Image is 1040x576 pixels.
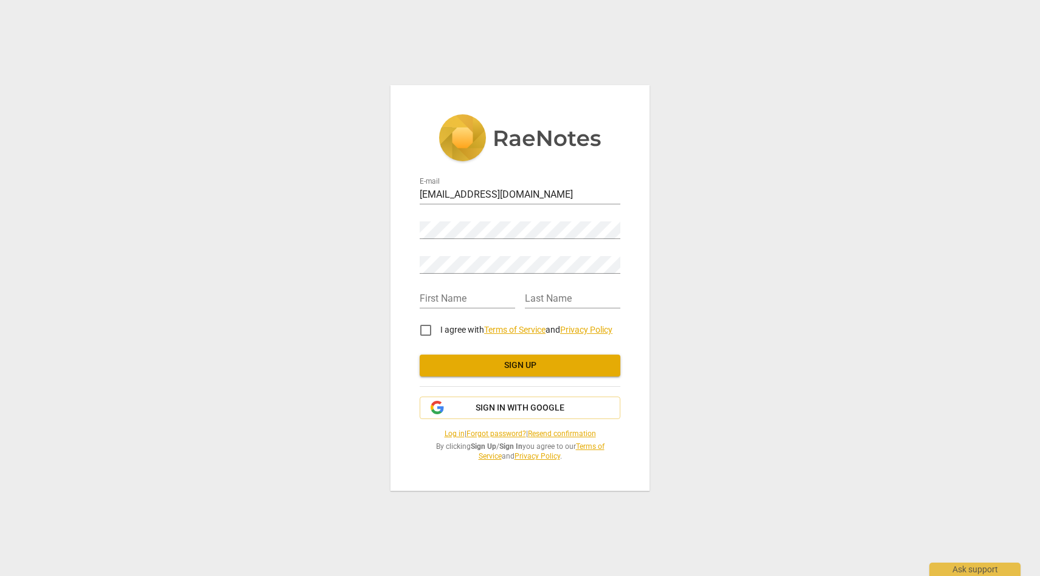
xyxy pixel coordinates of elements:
[440,325,612,335] span: I agree with and
[420,429,620,439] span: | |
[420,178,440,185] label: E-mail
[420,442,620,462] span: By clicking / you agree to our and .
[429,359,611,372] span: Sign up
[476,402,564,414] span: Sign in with Google
[466,429,526,438] a: Forgot password?
[560,325,612,335] a: Privacy Policy
[471,442,496,451] b: Sign Up
[484,325,546,335] a: Terms of Service
[439,114,601,164] img: 5ac2273c67554f335776073100b6d88f.svg
[528,429,596,438] a: Resend confirmation
[929,563,1021,576] div: Ask support
[420,355,620,376] button: Sign up
[420,397,620,420] button: Sign in with Google
[445,429,465,438] a: Log in
[515,452,560,460] a: Privacy Policy
[479,442,605,461] a: Terms of Service
[499,442,522,451] b: Sign In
